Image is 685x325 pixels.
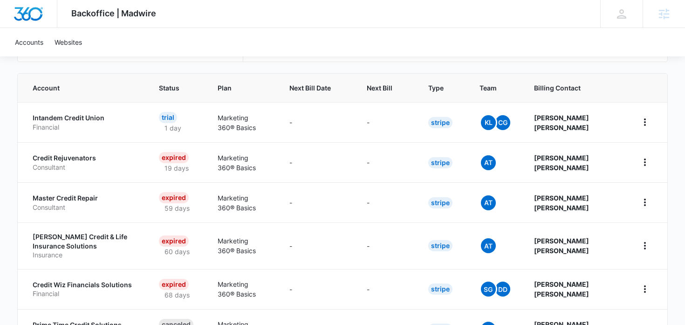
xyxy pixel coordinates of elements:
a: Accounts [9,28,49,56]
td: - [356,222,417,269]
p: Marketing 360® Basics [218,279,267,299]
span: Plan [218,83,267,93]
p: Financial [33,289,137,298]
p: 19 days [159,163,194,173]
p: Insurance [33,250,137,260]
span: Billing Contact [534,83,615,93]
div: Expired [159,192,189,203]
p: 60 days [159,247,195,256]
span: DD [495,282,510,297]
td: - [278,222,356,269]
div: Stripe [428,117,452,128]
strong: [PERSON_NAME] [PERSON_NAME] [534,154,589,172]
td: - [356,269,417,309]
div: Stripe [428,284,452,295]
p: Marketing 360® Basics [218,153,267,173]
div: Stripe [428,157,452,168]
div: Trial [159,112,177,123]
p: Financial [33,123,137,132]
a: Credit Wiz Financials SolutionsFinancial [33,280,137,298]
button: home [637,195,652,210]
div: Expired [159,279,189,290]
p: Marketing 360® Basics [218,113,267,132]
span: KL [481,115,496,130]
p: 59 days [159,203,195,213]
a: Master Credit RepairConsultant [33,194,137,212]
span: Status [159,83,182,93]
button: home [637,115,652,130]
span: SG [481,282,496,297]
span: At [481,155,496,170]
td: - [278,182,356,222]
span: Type [428,83,444,93]
span: At [481,238,496,253]
td: - [278,269,356,309]
div: Expired [159,235,189,247]
a: [PERSON_NAME] Credit & Life Insurance SolutionsInsurance [33,232,137,260]
span: Backoffice | Madwire [71,8,156,18]
p: Consultant [33,163,137,172]
strong: [PERSON_NAME] [PERSON_NAME] [534,194,589,212]
button: home [637,155,652,170]
p: [PERSON_NAME] Credit & Life Insurance Solutions [33,232,137,250]
p: Master Credit Repair [33,194,137,203]
a: Credit RejuvenatorsConsultant [33,153,137,172]
p: Intandem Credit Union [33,113,137,123]
strong: [PERSON_NAME] [PERSON_NAME] [534,280,589,298]
td: - [278,102,356,142]
td: - [356,102,417,142]
div: Stripe [428,197,452,208]
p: Credit Rejuvenators [33,153,137,163]
span: Team [479,83,498,93]
span: Next Bill Date [289,83,331,93]
p: 68 days [159,290,195,300]
p: 1 day [159,123,187,133]
button: home [637,282,652,297]
span: Account [33,83,123,93]
td: - [356,182,417,222]
span: At [481,195,496,210]
strong: [PERSON_NAME] [PERSON_NAME] [534,114,589,131]
p: Consultant [33,203,137,212]
td: - [278,142,356,182]
div: Stripe [428,240,452,251]
p: Credit Wiz Financials Solutions [33,280,137,290]
a: Intandem Credit UnionFinancial [33,113,137,131]
div: Expired [159,152,189,163]
strong: [PERSON_NAME] [PERSON_NAME] [534,237,589,255]
p: Marketing 360® Basics [218,193,267,213]
td: - [356,142,417,182]
a: Websites [49,28,88,56]
p: Marketing 360® Basics [218,236,267,256]
span: Next Bill [367,83,392,93]
span: CG [495,115,510,130]
button: home [637,238,652,253]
